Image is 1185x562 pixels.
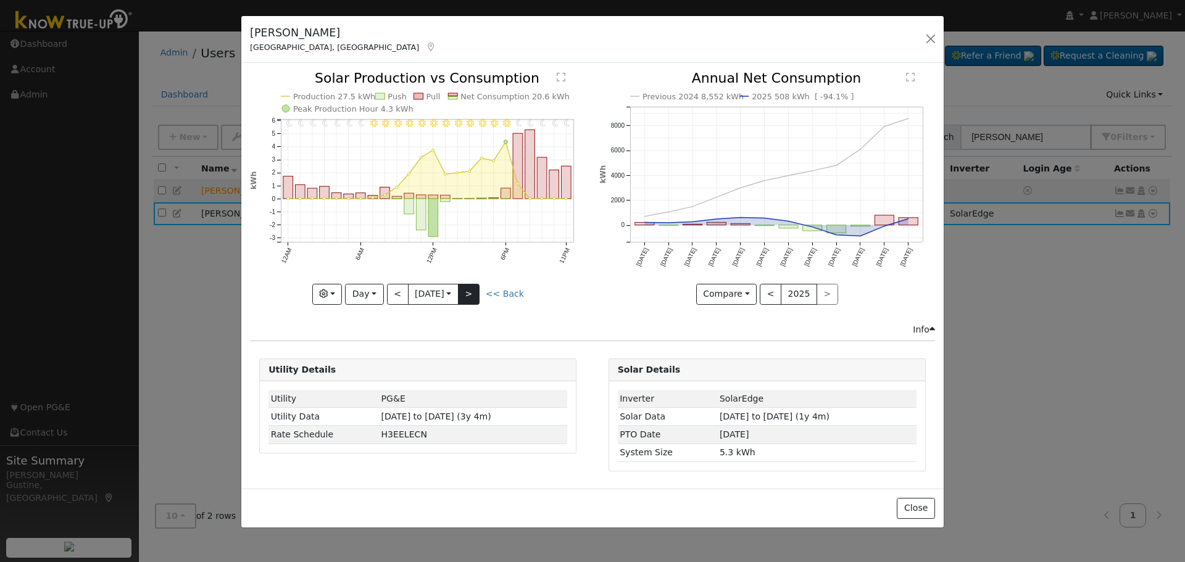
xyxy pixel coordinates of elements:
circle: onclick="" [906,217,911,221]
circle: onclick="" [690,220,695,225]
text: Previous 2024 8,552 kWh [642,92,744,101]
text: [DATE] [755,247,769,267]
td: Utility Data [268,408,379,426]
text: [DATE] [875,247,889,267]
rect: onclick="" [659,225,678,226]
text: 2025 508 kWh [ -94.1% ] [752,92,854,101]
rect: onclick="" [899,218,918,225]
text: 2000 [610,197,625,204]
button: 2025 [781,284,817,305]
circle: onclick="" [882,224,887,229]
button: < [760,284,781,305]
circle: onclick="" [762,216,767,221]
span: ID: 14352645, authorized: 06/21/24 [381,394,405,403]
text: 0 [621,222,625,229]
rect: onclick="" [731,224,750,225]
text: [DATE] [779,247,793,267]
rect: onclick="" [826,225,846,233]
text: [DATE] [899,247,913,267]
rect: onclick="" [755,225,774,226]
circle: onclick="" [810,168,815,173]
circle: onclick="" [810,225,815,229]
circle: onclick="" [666,210,671,215]
circle: onclick="" [738,215,742,220]
circle: onclick="" [738,186,742,191]
circle: onclick="" [666,221,671,226]
circle: onclick="" [834,233,839,238]
td: Solar Data [618,408,718,426]
td: Utility [268,390,379,408]
circle: onclick="" [882,124,887,129]
circle: onclick="" [858,234,863,239]
rect: onclick="" [634,223,654,225]
rect: onclick="" [850,225,870,226]
span: M [381,429,427,439]
text: [DATE] [659,247,673,267]
h5: [PERSON_NAME] [250,25,436,41]
text: [DATE] [707,247,721,267]
text: 4000 [610,172,625,179]
circle: onclick="" [834,163,839,168]
a: Map [425,42,436,52]
text: [DATE] [803,247,817,267]
strong: Solar Details [618,365,680,374]
circle: onclick="" [642,214,647,219]
circle: onclick="" [786,219,791,224]
rect: onclick="" [875,215,894,225]
text: [DATE] [635,247,649,267]
circle: onclick="" [906,116,911,121]
text: [DATE] [683,247,697,267]
text: 8000 [610,122,625,129]
text: [DATE] [731,247,745,267]
circle: onclick="" [642,220,647,225]
text:  [906,72,915,82]
rect: onclick="" [803,225,822,231]
td: PTO Date [618,426,718,444]
rect: onclick="" [707,223,726,226]
circle: onclick="" [858,147,863,152]
text: Annual Net Consumption [691,70,861,86]
td: System Size [618,444,718,461]
td: Rate Schedule [268,426,379,444]
circle: onclick="" [714,195,719,200]
button: Compare [696,284,757,305]
button: Close [897,498,934,519]
strong: Utility Details [268,365,336,374]
circle: onclick="" [786,173,791,178]
circle: onclick="" [762,178,767,183]
span: 5.3 kWh [720,447,755,457]
rect: onclick="" [779,225,798,228]
td: Inverter [618,390,718,408]
circle: onclick="" [690,204,695,209]
span: [DATE] to [DATE] (1y 4m) [720,411,829,421]
circle: onclick="" [714,217,719,222]
text: kWh [599,165,607,184]
text: [DATE] [827,247,841,267]
span: ID: 4306711, authorized: 06/21/24 [720,394,763,403]
text: [DATE] [850,247,865,267]
span: [GEOGRAPHIC_DATA], [GEOGRAPHIC_DATA] [250,43,419,52]
span: [DATE] to [DATE] (3y 4m) [381,411,491,421]
div: Info [913,323,935,336]
text: 6000 [610,147,625,154]
span: [DATE] [720,429,749,439]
